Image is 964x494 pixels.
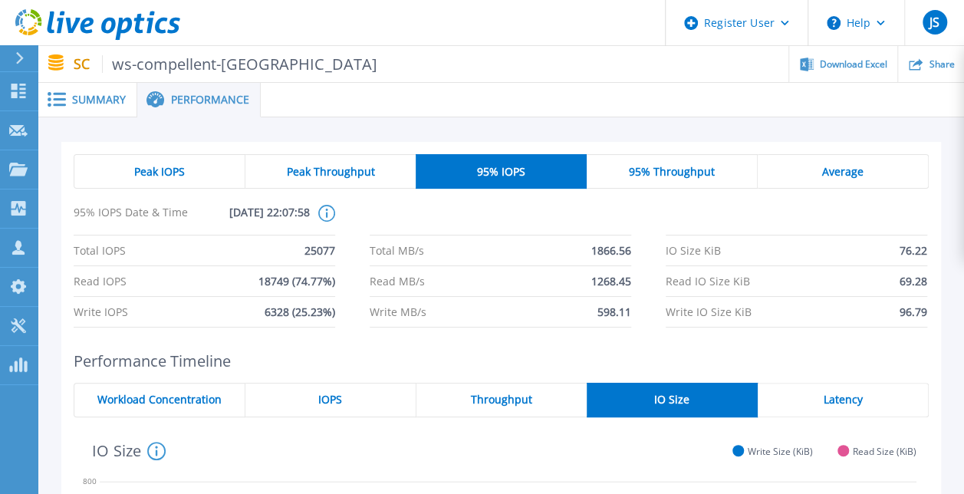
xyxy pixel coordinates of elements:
[597,297,631,327] span: 598.11
[134,166,185,178] span: Peak IOPS
[629,166,715,178] span: 95% Throughput
[74,205,192,235] span: 95% IOPS Date & Time
[900,297,927,327] span: 96.79
[72,94,126,105] span: Summary
[666,297,752,327] span: Write IO Size KiB
[192,205,310,235] span: [DATE] 22:07:58
[591,266,631,296] span: 1268.45
[74,266,127,296] span: Read IOPS
[820,60,887,69] span: Download Excel
[74,55,377,73] p: SC
[370,235,424,265] span: Total MB/s
[853,446,916,457] span: Read Size (KiB)
[822,166,864,178] span: Average
[591,235,631,265] span: 1866.56
[265,297,335,327] span: 6328 (25.23%)
[74,352,929,370] h2: Performance Timeline
[97,394,222,406] span: Workload Concentration
[318,394,342,406] span: IOPS
[666,266,750,296] span: Read IO Size KiB
[92,442,166,460] h4: IO Size
[74,297,128,327] span: Write IOPS
[477,166,525,178] span: 95% IOPS
[83,476,97,486] text: 800
[748,446,813,457] span: Write Size (KiB)
[900,235,927,265] span: 76.22
[823,394,862,406] span: Latency
[654,394,689,406] span: IO Size
[929,60,954,69] span: Share
[286,166,374,178] span: Peak Throughput
[900,266,927,296] span: 69.28
[471,394,532,406] span: Throughput
[74,235,126,265] span: Total IOPS
[171,94,249,105] span: Performance
[258,266,335,296] span: 18749 (74.77%)
[304,235,335,265] span: 25077
[102,55,377,73] span: ws-compellent-[GEOGRAPHIC_DATA]
[370,266,425,296] span: Read MB/s
[929,16,939,28] span: JS
[370,297,426,327] span: Write MB/s
[666,235,721,265] span: IO Size KiB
